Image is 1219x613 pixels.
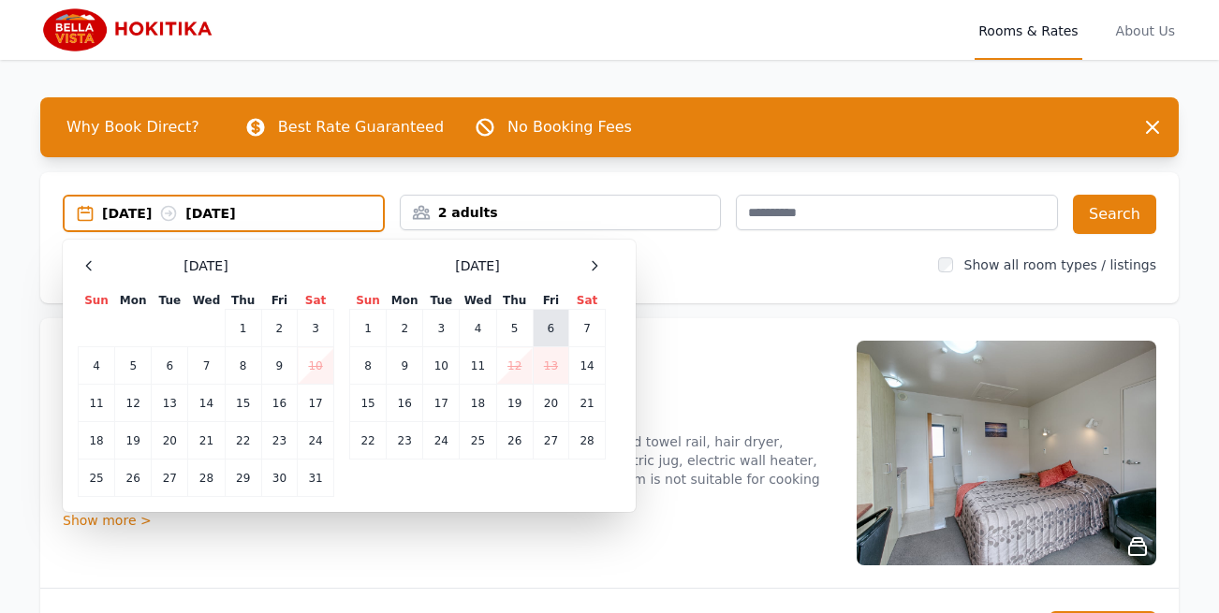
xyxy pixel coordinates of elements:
[115,292,152,310] th: Mon
[298,347,334,385] td: 10
[63,511,834,530] div: Show more >
[51,109,214,146] span: Why Book Direct?
[401,203,721,222] div: 2 adults
[387,385,423,422] td: 16
[188,385,225,422] td: 14
[115,385,152,422] td: 12
[496,385,533,422] td: 19
[79,460,115,497] td: 25
[423,347,460,385] td: 10
[225,347,261,385] td: 8
[102,204,383,223] div: [DATE] [DATE]
[298,422,334,460] td: 24
[460,292,496,310] th: Wed
[152,292,188,310] th: Tue
[569,385,606,422] td: 21
[188,460,225,497] td: 28
[79,422,115,460] td: 18
[261,310,297,347] td: 2
[460,310,496,347] td: 4
[460,422,496,460] td: 25
[79,385,115,422] td: 11
[350,310,387,347] td: 1
[115,422,152,460] td: 19
[496,347,533,385] td: 12
[261,385,297,422] td: 16
[261,292,297,310] th: Fri
[79,292,115,310] th: Sun
[225,310,261,347] td: 1
[569,422,606,460] td: 28
[350,385,387,422] td: 15
[533,310,568,347] td: 6
[298,292,334,310] th: Sat
[496,422,533,460] td: 26
[387,292,423,310] th: Mon
[152,422,188,460] td: 20
[455,256,499,275] span: [DATE]
[350,347,387,385] td: 8
[261,460,297,497] td: 30
[152,347,188,385] td: 6
[964,257,1156,272] label: Show all room types / listings
[40,7,221,52] img: Bella Vista Hokitika
[261,422,297,460] td: 23
[184,256,228,275] span: [DATE]
[350,292,387,310] th: Sun
[225,422,261,460] td: 22
[350,422,387,460] td: 22
[225,460,261,497] td: 29
[460,347,496,385] td: 11
[298,385,334,422] td: 17
[533,292,568,310] th: Fri
[496,292,533,310] th: Thu
[188,347,225,385] td: 7
[298,460,334,497] td: 31
[569,347,606,385] td: 14
[387,347,423,385] td: 9
[460,385,496,422] td: 18
[152,460,188,497] td: 27
[387,422,423,460] td: 23
[188,292,225,310] th: Wed
[423,292,460,310] th: Tue
[261,347,297,385] td: 9
[152,385,188,422] td: 13
[423,422,460,460] td: 24
[533,385,568,422] td: 20
[387,310,423,347] td: 2
[225,292,261,310] th: Thu
[569,292,606,310] th: Sat
[115,460,152,497] td: 26
[115,347,152,385] td: 5
[423,385,460,422] td: 17
[496,310,533,347] td: 5
[423,310,460,347] td: 3
[298,310,334,347] td: 3
[1073,195,1156,234] button: Search
[79,347,115,385] td: 4
[225,385,261,422] td: 15
[569,310,606,347] td: 7
[507,116,632,139] p: No Booking Fees
[188,422,225,460] td: 21
[278,116,444,139] p: Best Rate Guaranteed
[533,422,568,460] td: 27
[533,347,568,385] td: 13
